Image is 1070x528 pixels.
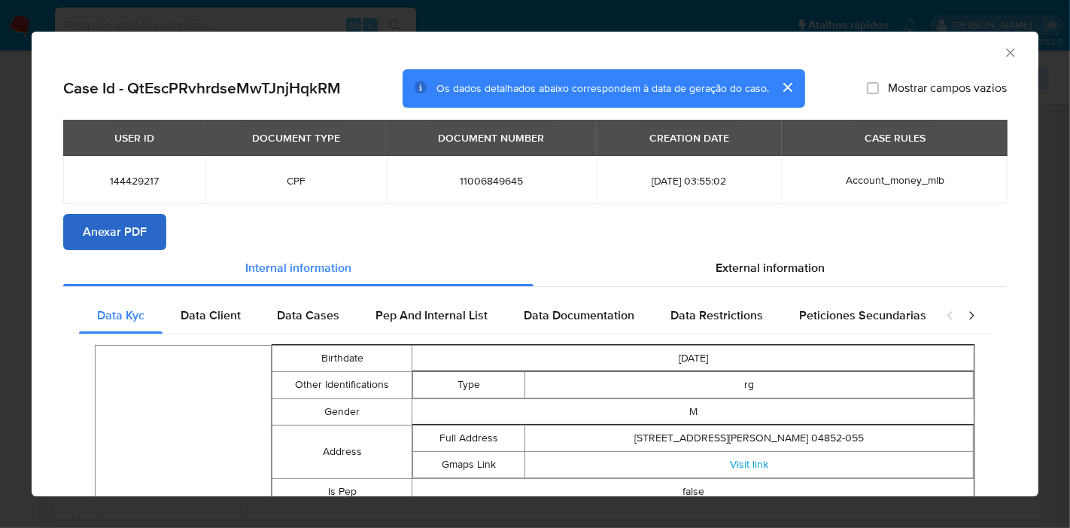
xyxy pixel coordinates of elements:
span: 11006849645 [404,174,579,188]
span: Peticiones Secundarias [799,307,926,324]
a: Visit link [730,456,768,472]
span: Data Kyc [97,307,144,324]
td: M [412,398,974,425]
span: Mostrar campos vazios [888,81,1007,96]
td: Is Pep [272,478,412,505]
span: [DATE] 03:55:02 [615,174,764,188]
td: Other Identifications [272,371,412,398]
h2: Case Id - QtEscPRvhrdseMwTJnjHqkRM [63,78,341,98]
div: DOCUMENT TYPE [243,125,349,151]
span: Anexar PDF [83,215,147,249]
div: CREATION DATE [640,125,738,151]
td: Full Address [413,425,525,451]
span: CPF [223,174,368,188]
span: 144429217 [81,174,187,188]
button: Anexar PDF [63,214,166,250]
div: Detailed internal info [79,298,931,334]
span: External information [716,259,825,276]
div: Detailed info [63,250,1007,286]
td: Address [272,425,412,478]
td: rg [525,371,974,398]
span: Data Restrictions [670,307,763,324]
td: [STREET_ADDRESS][PERSON_NAME] 04852-055 [525,425,974,451]
span: Data Documentation [524,307,634,324]
span: Account_money_mlb [846,172,944,188]
div: closure-recommendation-modal [32,32,1038,496]
td: false [412,478,974,505]
span: Internal information [245,259,351,276]
span: Pep And Internal List [375,307,488,324]
span: Data Client [181,307,241,324]
button: Fechar a janela [1003,45,1017,59]
span: Os dados detalhados abaixo correspondem à data de geração do caso. [436,81,769,96]
span: Data Cases [277,307,339,324]
td: [DATE] [412,345,974,371]
td: Type [413,371,525,398]
button: cerrar [769,69,805,105]
td: Birthdate [272,345,412,371]
div: CASE RULES [856,125,935,151]
td: Gender [272,398,412,425]
div: DOCUMENT NUMBER [429,125,553,151]
div: USER ID [105,125,163,151]
input: Mostrar campos vazios [867,82,879,94]
td: Gmaps Link [413,451,525,478]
